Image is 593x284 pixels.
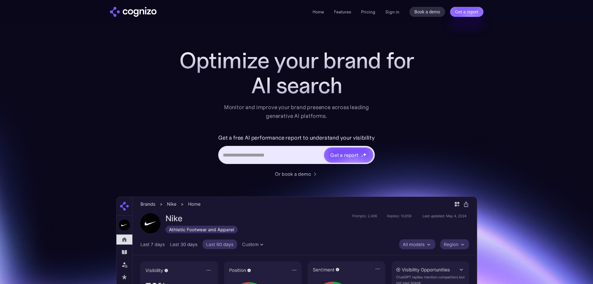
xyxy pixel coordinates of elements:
[172,73,421,98] div: AI search
[330,151,358,159] div: Get a report
[361,155,363,157] img: star
[409,7,445,17] a: Book a demo
[361,9,375,15] a: Pricing
[218,133,375,143] label: Get a free AI performance report to understand your visibility
[313,9,324,15] a: Home
[220,103,373,120] div: Monitor and improve your brand presence across leading generative AI platforms.
[450,7,483,17] a: Get a report
[385,8,399,16] a: Sign in
[275,170,318,178] a: Or book a demo
[110,7,157,17] img: cognizo logo
[110,7,157,17] a: home
[363,152,367,156] img: star
[275,170,311,178] div: Or book a demo
[334,9,351,15] a: Features
[218,133,375,167] form: Hero URL Input Form
[323,147,374,163] a: Get a reportstarstarstar
[172,48,421,73] h1: Optimize your brand for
